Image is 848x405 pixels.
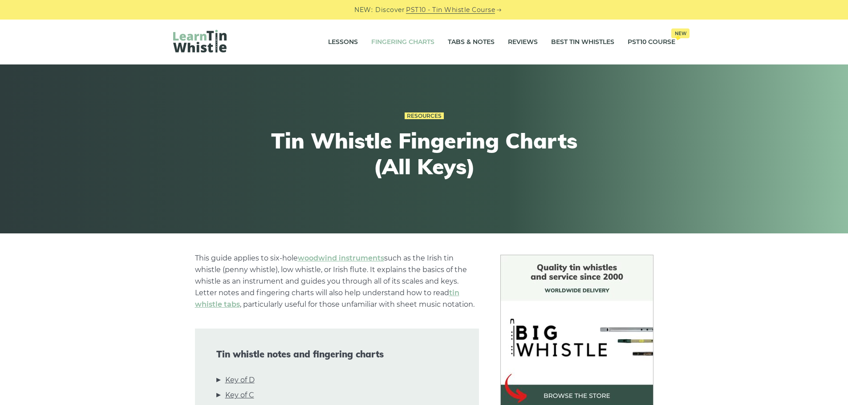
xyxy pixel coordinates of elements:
a: Tabs & Notes [448,31,495,53]
a: Resources [405,112,444,120]
h1: Tin Whistle Fingering Charts (All Keys) [260,128,588,179]
a: Reviews [508,31,538,53]
a: PST10 CourseNew [628,31,675,53]
span: Tin whistle notes and fingering charts [216,349,458,360]
a: Lessons [328,31,358,53]
a: Best Tin Whistles [551,31,614,53]
a: woodwind instruments [298,254,384,262]
a: Key of C [225,389,254,401]
a: Key of D [225,374,255,386]
a: Fingering Charts [371,31,434,53]
img: LearnTinWhistle.com [173,30,227,52]
span: New [671,28,690,38]
p: This guide applies to six-hole such as the Irish tin whistle (penny whistle), low whistle, or Iri... [195,253,479,310]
